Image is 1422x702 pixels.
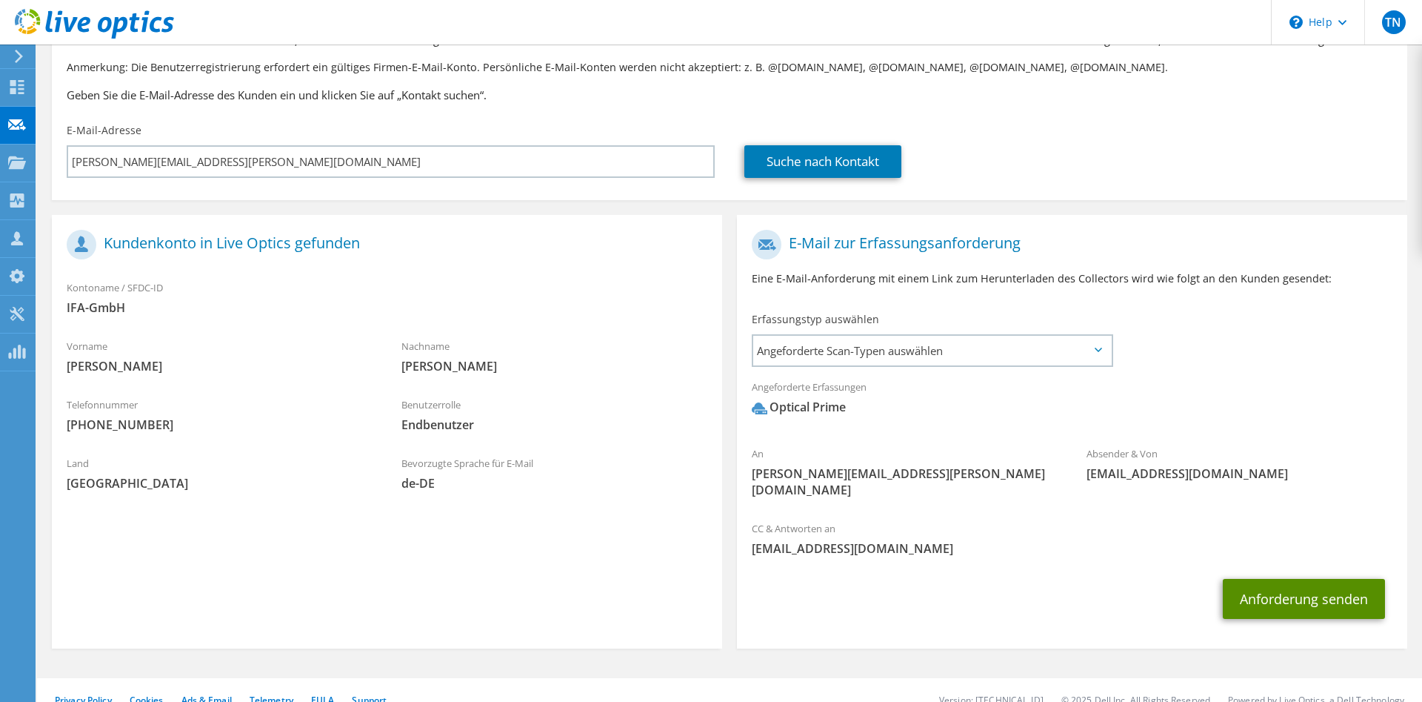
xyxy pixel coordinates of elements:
[737,371,1407,431] div: Angeforderte Erfassungen
[401,358,707,374] span: [PERSON_NAME]
[387,331,721,382] div: Nachname
[67,230,700,259] h1: Kundenkonto in Live Optics gefunden
[67,59,1392,76] p: Anmerkung: Die Benutzerregistrierung erfordert ein gültiges Firmen-E-Mail-Konto. Persönliche E-Ma...
[1072,438,1406,489] div: Absender & Von
[52,448,387,499] div: Land
[744,145,901,178] a: Suche nach Kontakt
[67,417,372,433] span: [PHONE_NUMBER]
[387,448,721,499] div: Bevorzugte Sprache für E-Mail
[67,358,372,374] span: [PERSON_NAME]
[1382,10,1406,34] span: TN
[67,475,372,491] span: [GEOGRAPHIC_DATA]
[752,540,1392,557] span: [EMAIL_ADDRESS][DOMAIN_NAME]
[67,299,707,316] span: IFA-GmbH
[752,399,846,416] div: Optical Prime
[752,271,1392,287] p: Eine E-Mail-Anforderung mit einem Link zum Herunterladen des Collectors wird wie folgt an den Kun...
[752,230,1385,259] h1: E-Mail zur Erfassungsanforderung
[1086,466,1392,482] span: [EMAIL_ADDRESS][DOMAIN_NAME]
[737,513,1407,564] div: CC & Antworten an
[401,475,707,491] span: de-DE
[52,272,722,323] div: Kontoname / SFDC-ID
[752,466,1057,498] span: [PERSON_NAME][EMAIL_ADDRESS][PERSON_NAME][DOMAIN_NAME]
[753,336,1111,365] span: Angeforderte Scan-Typen auswählen
[1223,579,1385,619] button: Anforderung senden
[67,87,1392,103] h3: Geben Sie die E-Mail-Adresse des Kunden ein und klicken Sie auf „Kontakt suchen“.
[401,417,707,433] span: Endbenutzer
[752,312,879,327] label: Erfassungstyp auswählen
[52,389,387,440] div: Telefonnummer
[52,331,387,382] div: Vorname
[67,123,141,138] label: E-Mail-Adresse
[1289,16,1303,29] svg: \n
[387,389,721,440] div: Benutzerrolle
[737,438,1072,506] div: An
